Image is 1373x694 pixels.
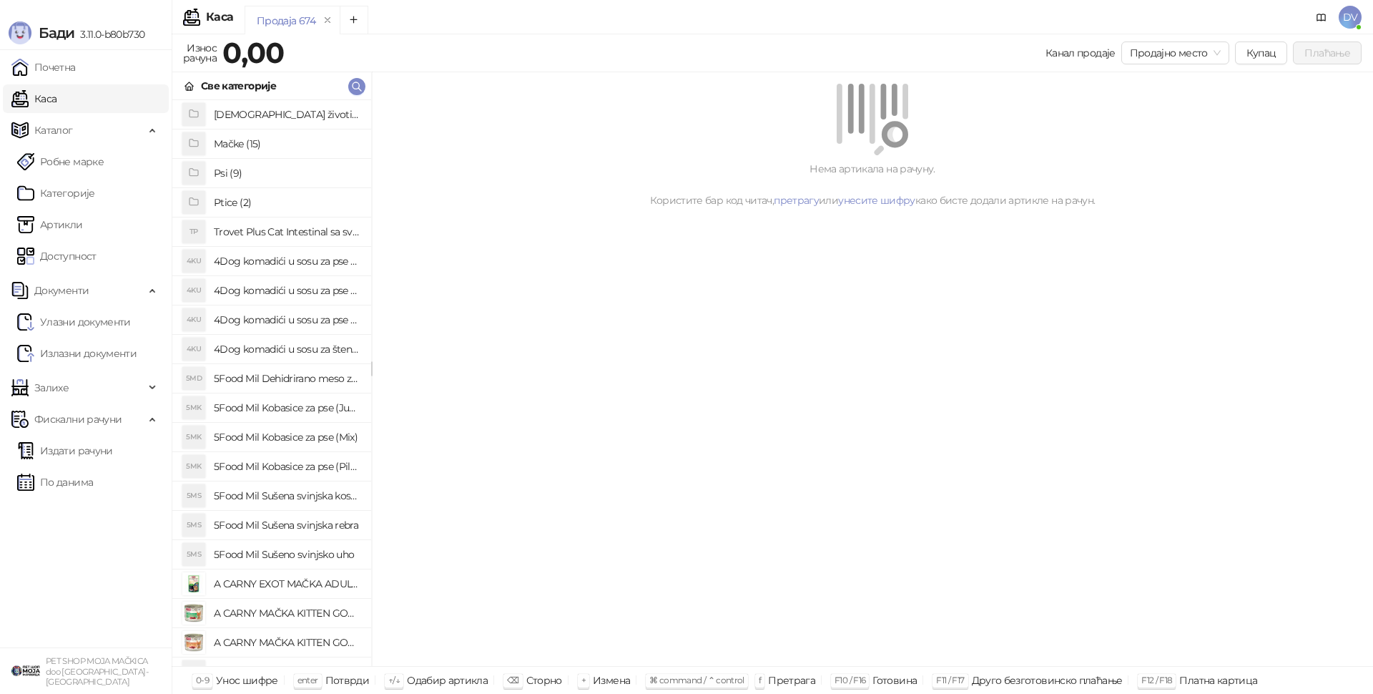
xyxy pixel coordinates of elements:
span: 3.11.0-b80b730 [74,28,144,41]
a: Почетна [11,53,76,82]
div: Готовина [872,671,917,690]
div: 5MK [182,426,205,449]
img: Slika [182,631,205,654]
a: Доступност [17,242,97,270]
h4: 5Food Mil Sušena svinjska rebra [214,514,360,537]
div: 5MK [182,396,205,419]
span: ⌘ command / ⌃ control [649,675,744,685]
div: Платна картица [1179,671,1257,690]
div: Нема артикала на рачуну. Користите бар код читач, или како бисте додали артикле на рачун. [389,161,1356,208]
h4: ADIVA Biotic Powder (1 kesica) [214,660,360,683]
div: 4KU [182,250,205,273]
h4: 5Food Mil Kobasice za pse (Mix) [214,426,360,449]
h4: A CARNY MAČKA KITTEN GOVEDINA,PILETINA I ZEC 200g [214,602,360,625]
div: 5MD [182,367,205,390]
h4: A CARNY MAČKA KITTEN GOVEDINA,TELETINA I PILETINA 200g [214,631,360,654]
a: Робне марке [17,147,104,176]
a: Излазни документи [17,339,137,368]
h4: Psi (9) [214,162,360,185]
strong: 0,00 [222,35,284,70]
a: Категорије [17,179,95,207]
div: Сторно [526,671,562,690]
img: Slika [182,572,205,595]
button: Купац [1235,41,1288,64]
img: 64x64-companyLogo-9f44b8df-f022-41eb-b7d6-300ad218de09.png [11,657,40,685]
div: Претрага [768,671,815,690]
h4: 4Dog komadići u sosu za štence sa piletinom (100g) [214,338,360,361]
button: Add tab [340,6,368,34]
div: Унос шифре [216,671,278,690]
h4: Ptice (2) [214,191,360,214]
span: enter [297,675,318,685]
small: PET SHOP MOJA MAČKICA doo [GEOGRAPHIC_DATA]-[GEOGRAPHIC_DATA] [46,656,148,687]
span: Каталог [34,116,73,145]
h4: 5Food Mil Sušena svinjska kost buta [214,484,360,507]
div: Одабир артикла [407,671,488,690]
a: Издати рачуни [17,436,113,465]
h4: 5Food Mil Dehidrirano meso za pse [214,367,360,390]
span: Залихе [34,373,69,402]
span: Продајно место [1130,42,1221,64]
div: 4KU [182,308,205,331]
div: 4KU [182,279,205,302]
div: Каса [206,11,233,23]
div: Износ рачуна [180,39,220,67]
span: F10 / F16 [835,675,865,685]
span: F11 / F17 [936,675,964,685]
a: По данима [17,468,93,497]
div: 5MS [182,514,205,537]
span: 0-9 [196,675,209,685]
span: f [759,675,761,685]
span: ⌫ [507,675,518,685]
h4: 4Dog komadići u sosu za pse sa piletinom i govedinom (4x100g) [214,308,360,331]
span: Бади [39,24,74,41]
img: Logo [9,21,31,44]
div: grid [172,100,371,666]
div: ABP [182,660,205,683]
h4: [DEMOGRAPHIC_DATA] životinje (3) [214,103,360,126]
h4: 5Food Mil Kobasice za pse (Junetina) [214,396,360,419]
div: 5MS [182,543,205,566]
h4: Mačke (15) [214,132,360,155]
h4: 5Food Mil Sušeno svinjsko uho [214,543,360,566]
div: Канал продаје [1045,45,1116,61]
span: F12 / F18 [1141,675,1172,685]
span: Фискални рачуни [34,405,122,434]
div: Све категорије [201,78,276,94]
h4: 4Dog komadići u sosu za pse sa piletinom (100g) [214,279,360,302]
span: ↑/↓ [388,675,400,685]
h4: A CARNY EXOT MAČKA ADULT NOJ 85g [214,572,360,595]
div: 4KU [182,338,205,361]
span: Документи [34,276,89,305]
button: Плаћање [1293,41,1362,64]
div: 5MS [182,484,205,507]
img: Slika [182,602,205,625]
a: Ulazni dokumentiУлазни документи [17,308,131,336]
div: Друго безготовинско плаћање [972,671,1123,690]
h4: 5Food Mil Kobasice za pse (Piletina) [214,455,360,478]
h4: Trovet Plus Cat Intestinal sa svežom ribom (85g) [214,220,360,243]
div: Продаја 674 [257,13,315,29]
a: претрагу [774,194,819,207]
a: унесите шифру [838,194,915,207]
span: + [581,675,586,685]
a: ArtikliАртикли [17,210,83,239]
div: Измена [593,671,630,690]
div: 5MK [182,455,205,478]
a: Документација [1310,6,1333,29]
div: TP [182,220,205,243]
button: remove [318,14,337,26]
h4: 4Dog komadići u sosu za pse sa govedinom (100g) [214,250,360,273]
span: DV [1339,6,1362,29]
a: Каса [11,84,56,113]
div: Потврди [325,671,370,690]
